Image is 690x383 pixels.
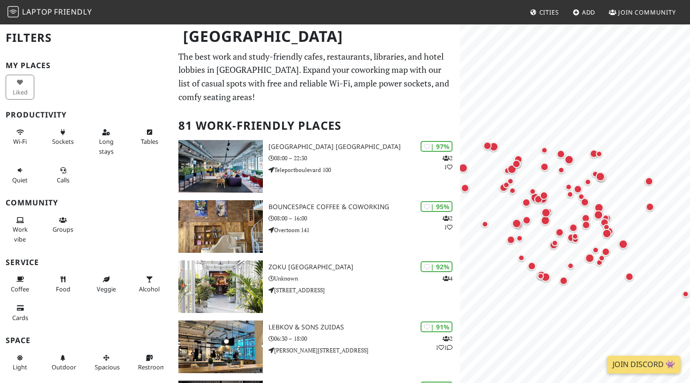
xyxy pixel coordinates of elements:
span: Alcohol [139,285,160,293]
p: Unknown [268,274,460,283]
div: Map marker [579,195,590,207]
div: Map marker [548,239,560,251]
div: Map marker [487,140,500,153]
div: Map marker [600,212,612,223]
p: The best work and study-friendly cafes, restaurants, libraries, and hotel lobbies in [GEOGRAPHIC_... [178,50,455,104]
div: Map marker [535,269,548,282]
button: Restroom [135,350,164,375]
span: Natural light [13,363,27,371]
div: Map marker [521,214,533,226]
button: Alcohol [135,272,164,297]
span: Credit cards [12,313,28,322]
div: Map marker [538,161,551,173]
p: Overtoom 141 [268,226,460,234]
div: Map marker [565,188,576,200]
div: Map marker [512,219,524,231]
img: Zoku Amsterdam [178,260,263,313]
div: Map marker [539,214,552,227]
div: Map marker [593,148,605,159]
a: Zoku Amsterdam | 92% 4 Zoku [GEOGRAPHIC_DATA] Unknown [STREET_ADDRESS] [173,260,460,313]
span: Veggie [97,285,116,293]
div: Map marker [507,185,518,196]
div: Map marker [590,244,601,256]
span: Video/audio calls [57,176,69,184]
div: Map marker [594,257,605,268]
span: Outdoor area [52,363,76,371]
button: Calls [49,163,77,188]
span: Group tables [53,225,73,234]
div: Map marker [543,205,554,217]
span: Cities [539,8,559,16]
button: Groups [49,212,77,237]
p: [PERSON_NAME][STREET_ADDRESS] [268,346,460,355]
span: Add [582,8,596,16]
div: Map marker [598,216,611,228]
div: Map marker [510,217,523,230]
div: Map marker [539,270,552,283]
div: Map marker [565,231,577,243]
button: Long stays [92,125,121,159]
button: Light [6,350,34,375]
div: Map marker [563,181,574,192]
div: Map marker [596,252,607,264]
div: Map marker [592,201,606,214]
div: Map marker [590,168,601,180]
div: Map marker [501,179,512,190]
div: Map marker [623,270,636,282]
div: Map marker [537,193,549,205]
div: Map marker [535,270,546,281]
div: | 92% [421,261,452,272]
a: Join Community [605,4,680,21]
h2: 81 Work-Friendly Places [178,111,455,140]
button: Coffee [6,272,34,297]
a: Aristo Meeting Center Amsterdam | 97% 21 [GEOGRAPHIC_DATA] [GEOGRAPHIC_DATA] 08:00 – 22:30 Telepo... [173,140,460,193]
img: LaptopFriendly [8,6,19,17]
div: Map marker [498,181,510,194]
p: Teleportboulevard 100 [268,165,460,174]
a: BounceSpace Coffee & Coworking | 95% 21 BounceSpace Coffee & Coworking 08:00 – 16:00 Overtoom 141 [173,200,460,253]
div: Map marker [558,274,570,287]
div: Map marker [644,201,656,213]
span: Food [56,285,70,293]
img: Lebkov & Sons Zuidas [178,320,263,373]
div: Map marker [562,153,575,166]
div: Map marker [592,208,605,221]
span: Stable Wi-Fi [13,137,27,146]
div: Map marker [549,237,560,249]
h3: My Places [6,61,167,70]
div: Map marker [569,231,581,242]
div: Map marker [617,237,630,250]
h3: Community [6,198,167,207]
p: 2 1 [443,154,452,172]
h3: [GEOGRAPHIC_DATA] [GEOGRAPHIC_DATA] [268,143,460,151]
div: Map marker [555,148,567,160]
button: Outdoor [49,350,77,375]
div: Map marker [505,175,516,187]
div: | 95% [421,201,452,212]
span: Work-friendly tables [141,137,158,146]
div: Map marker [601,221,612,233]
h3: Productivity [6,110,167,119]
a: LaptopFriendly LaptopFriendly [8,4,92,21]
button: Food [49,272,77,297]
div: Map marker [520,196,532,209]
div: Map marker [600,245,612,258]
div: Map marker [532,193,544,205]
a: Add [569,4,599,21]
span: Coffee [11,285,29,293]
div: Map marker [580,212,592,224]
button: Wi-Fi [6,125,34,149]
div: Map marker [643,175,655,187]
button: Work vibe [6,212,34,247]
span: Long stays [99,137,114,155]
div: Map marker [506,163,519,176]
p: 4 [443,274,452,283]
span: Laptop [22,7,53,17]
button: Quiet [6,163,34,188]
span: Power sockets [52,137,74,146]
div: Map marker [594,170,607,183]
div: Map marker [512,153,524,165]
div: Map marker [602,225,615,238]
h3: Zoku [GEOGRAPHIC_DATA] [268,263,460,271]
button: Sockets [49,125,77,149]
